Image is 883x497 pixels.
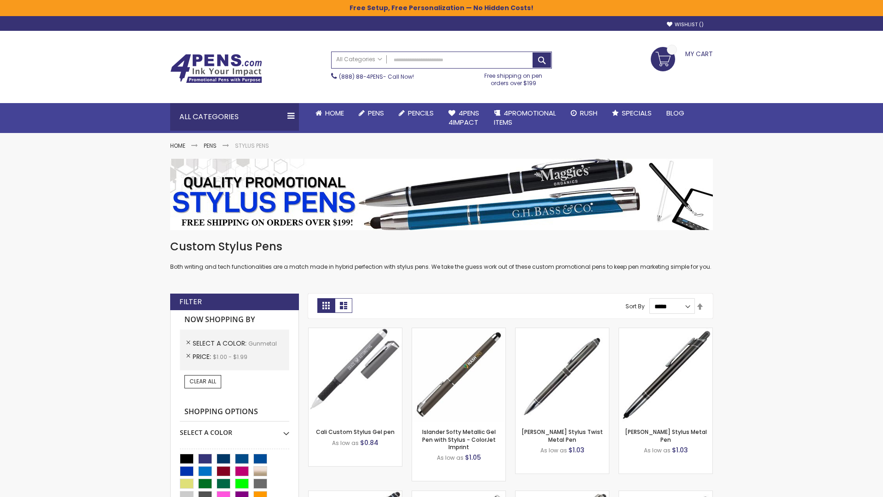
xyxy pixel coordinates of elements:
[170,103,299,131] div: All Categories
[465,453,481,462] span: $1.05
[659,103,692,123] a: Blog
[368,108,384,118] span: Pens
[204,142,217,150] a: Pens
[309,328,402,422] img: Cali Custom Stylus Gel pen-Gunmetal
[339,73,414,81] span: - Call Now!
[625,428,707,443] a: [PERSON_NAME] Stylus Metal Pen
[408,108,434,118] span: Pencils
[351,103,391,123] a: Pens
[170,142,185,150] a: Home
[336,56,382,63] span: All Categories
[360,438,378,447] span: $0.84
[184,375,221,388] a: Clear All
[563,103,605,123] a: Rush
[619,328,712,422] img: Olson Stylus Metal Pen-Gunmetal
[170,159,713,230] img: Stylus Pens
[180,402,289,422] strong: Shopping Options
[170,239,713,271] div: Both writing and tech functionalities are a match made in hybrid perfection with stylus pens. We ...
[666,108,684,118] span: Blog
[325,108,344,118] span: Home
[308,103,351,123] a: Home
[448,108,479,127] span: 4Pens 4impact
[339,73,383,81] a: (888) 88-4PENS
[437,454,464,462] span: As low as
[317,298,335,313] strong: Grid
[494,108,556,127] span: 4PROMOTIONAL ITEMS
[516,328,609,335] a: Colter Stylus Twist Metal Pen-Gunmetal
[487,103,563,133] a: 4PROMOTIONALITEMS
[622,108,652,118] span: Specials
[391,103,441,123] a: Pencils
[422,428,496,451] a: Islander Softy Metallic Gel Pen with Stylus - ColorJet Imprint
[235,142,269,150] strong: Stylus Pens
[516,328,609,422] img: Colter Stylus Twist Metal Pen-Gunmetal
[309,328,402,335] a: Cali Custom Stylus Gel pen-Gunmetal
[170,54,262,83] img: 4Pens Custom Pens and Promotional Products
[248,340,277,347] span: Gunmetal
[189,377,216,385] span: Clear All
[316,428,395,436] a: Cali Custom Stylus Gel pen
[522,428,603,443] a: [PERSON_NAME] Stylus Twist Metal Pen
[412,328,505,335] a: Islander Softy Metallic Gel Pen with Stylus - ColorJet Imprint-Gunmetal
[580,108,597,118] span: Rush
[540,446,567,454] span: As low as
[412,328,505,422] img: Islander Softy Metallic Gel Pen with Stylus - ColorJet Imprint-Gunmetal
[332,439,359,447] span: As low as
[605,103,659,123] a: Specials
[625,302,645,310] label: Sort By
[475,69,552,87] div: Free shipping on pen orders over $199
[193,339,248,348] span: Select A Color
[180,422,289,437] div: Select A Color
[193,352,213,361] span: Price
[180,310,289,329] strong: Now Shopping by
[170,239,713,254] h1: Custom Stylus Pens
[213,353,247,361] span: $1.00 - $1.99
[179,297,202,307] strong: Filter
[667,21,704,28] a: Wishlist
[672,445,688,455] span: $1.03
[644,446,671,454] span: As low as
[619,328,712,335] a: Olson Stylus Metal Pen-Gunmetal
[332,52,387,67] a: All Categories
[568,445,585,455] span: $1.03
[441,103,487,133] a: 4Pens4impact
